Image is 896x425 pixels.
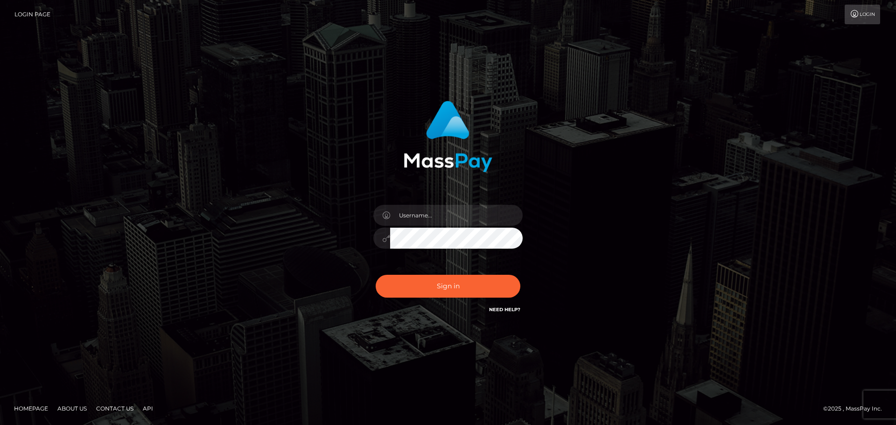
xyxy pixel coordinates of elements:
div: © 2025 , MassPay Inc. [823,404,889,414]
a: Homepage [10,401,52,416]
a: Contact Us [92,401,137,416]
a: Need Help? [489,307,520,313]
a: Login Page [14,5,50,24]
input: Username... [390,205,523,226]
button: Sign in [376,275,520,298]
a: Login [845,5,880,24]
img: MassPay Login [404,101,492,172]
a: API [139,401,157,416]
a: About Us [54,401,91,416]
